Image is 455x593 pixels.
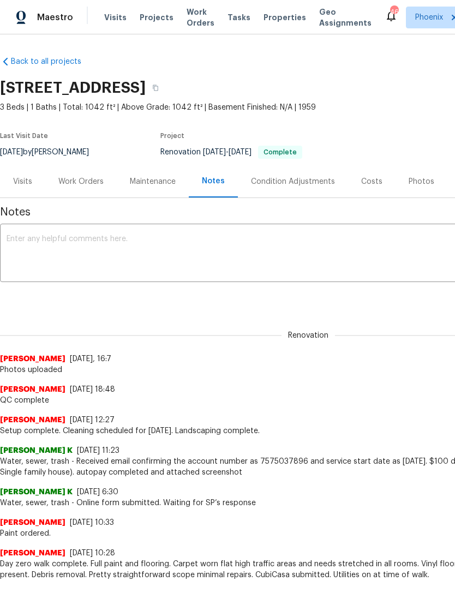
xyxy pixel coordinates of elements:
span: Visits [104,12,127,23]
span: Phoenix [415,12,443,23]
span: [DATE], 16:7 [70,355,111,363]
span: Work Orders [187,7,214,28]
span: [DATE] 18:48 [70,386,115,393]
span: [DATE] 6:30 [77,488,118,496]
div: Visits [13,176,32,187]
span: [DATE] 10:28 [70,549,115,557]
span: [DATE] 10:33 [70,519,114,526]
div: Condition Adjustments [251,176,335,187]
span: [DATE] [203,148,226,156]
span: [DATE] 11:23 [77,447,119,454]
span: Renovation [160,148,302,156]
span: Renovation [282,330,335,341]
span: Geo Assignments [319,7,372,28]
span: Complete [259,149,301,155]
span: Tasks [228,14,250,21]
div: Work Orders [58,176,104,187]
span: Maestro [37,12,73,23]
div: 46 [390,7,398,17]
div: Photos [409,176,434,187]
span: Properties [264,12,306,23]
div: Costs [361,176,382,187]
span: [DATE] 12:27 [70,416,115,424]
div: Maintenance [130,176,176,187]
div: Notes [202,176,225,187]
button: Copy Address [146,78,165,98]
span: [DATE] [229,148,252,156]
span: Projects [140,12,173,23]
span: Project [160,133,184,139]
span: - [203,148,252,156]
